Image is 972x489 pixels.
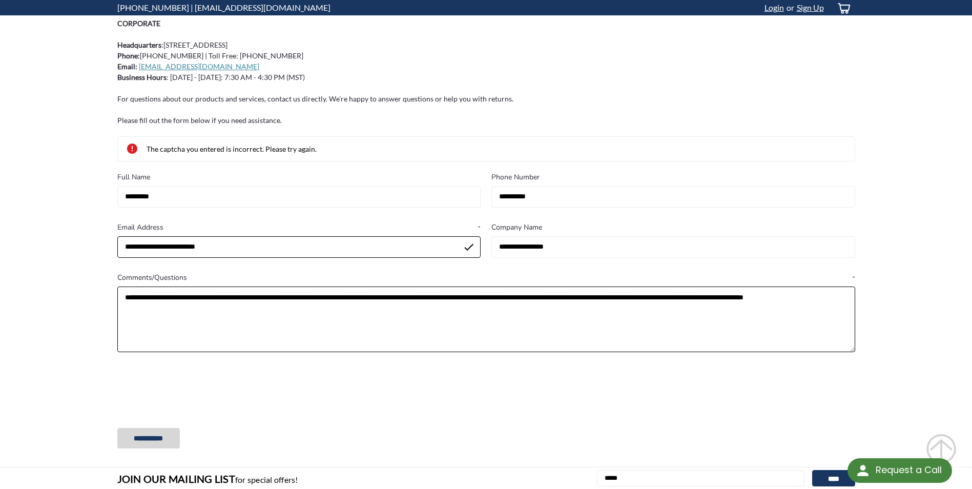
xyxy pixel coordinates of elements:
[117,73,167,81] strong: Business Hours
[117,40,163,49] span: :
[117,62,137,71] strong: Email:
[855,462,871,479] img: round button
[117,272,855,283] label: Comments/Questions
[117,172,481,182] label: Full Name
[117,51,138,60] strong: Phone
[491,172,855,182] label: Phone Number
[117,39,855,83] p: [PHONE_NUMBER] | Toll Free: [PHONE_NUMBER] : [DATE] - [DATE]: 7:30 AM - 4:30 PM (MST)
[235,475,298,484] span: for special offers!
[784,3,794,12] span: or
[139,62,259,71] a: [EMAIL_ADDRESS][DOMAIN_NAME]
[829,1,855,15] a: cart-preview-dropdown
[147,145,317,153] span: The captcha you entered is incorrect. Please try again.
[876,458,942,482] div: Request a Call
[117,19,160,28] strong: CORPORATE
[117,222,481,233] label: Email Address
[117,93,855,104] p: For questions about our products and services, contact us directly. We're happy to answer questio...
[117,115,855,126] p: Please fill out the form below if you need assistance.
[117,366,273,406] iframe: reCAPTCHA
[491,222,855,233] label: Company Name
[117,40,161,49] strong: Headquarters
[163,40,228,49] span: [STREET_ADDRESS]
[926,434,957,464] div: Scroll Back to Top
[117,51,140,60] strong: :
[926,434,957,464] svg: submit
[847,458,952,483] div: Request a Call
